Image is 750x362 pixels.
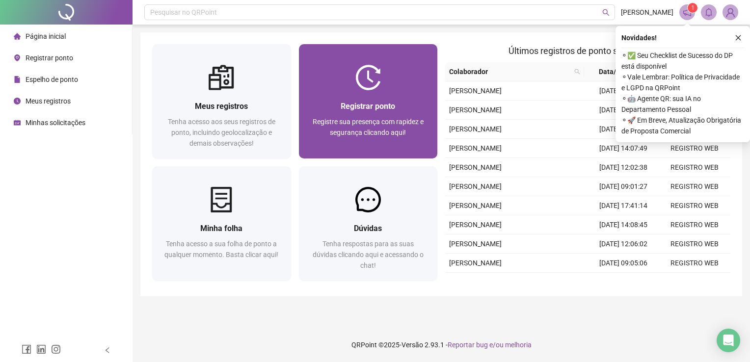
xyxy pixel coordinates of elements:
span: Registrar ponto [26,54,73,62]
span: left [104,347,111,354]
span: environment [14,54,21,61]
span: [PERSON_NAME] [449,144,502,152]
span: Reportar bug e/ou melhoria [448,341,532,349]
span: [PERSON_NAME] [449,182,502,190]
span: Meus registros [195,102,248,111]
td: [DATE] 17:43:05 [588,273,659,292]
td: REGISTRO WEB [659,139,730,158]
td: [DATE] 17:43:30 [588,120,659,139]
span: ⚬ ✅ Seu Checklist de Sucesso do DP está disponível [621,50,744,72]
sup: 1 [688,3,697,13]
span: Data/Hora [588,66,642,77]
span: Espelho de ponto [26,76,78,83]
span: clock-circle [14,98,21,104]
span: [PERSON_NAME] [449,259,502,267]
span: bell [704,8,713,17]
span: [PERSON_NAME] [449,106,502,114]
td: REGISTRO WEB [659,158,730,177]
span: Últimos registros de ponto sincronizados [509,46,667,56]
span: Minhas solicitações [26,119,85,127]
span: Página inicial [26,32,66,40]
th: Data/Hora [584,62,653,81]
span: search [602,9,610,16]
span: file [14,76,21,83]
span: home [14,33,21,40]
td: [DATE] 09:05:06 [588,254,659,273]
a: DúvidasTenha respostas para as suas dúvidas clicando aqui e acessando o chat! [299,166,438,281]
span: [PERSON_NAME] [621,7,673,18]
span: ⚬ 🤖 Agente QR: sua IA no Departamento Pessoal [621,93,744,115]
td: REGISTRO WEB [659,215,730,234]
span: Registre sua presença com rapidez e segurança clicando aqui! [313,118,424,136]
span: Tenha respostas para as suas dúvidas clicando aqui e acessando o chat! [313,240,424,269]
span: ⚬ Vale Lembrar: Política de Privacidade e LGPD na QRPoint [621,72,744,93]
span: Registrar ponto [341,102,395,111]
td: [DATE] 09:01:27 [588,177,659,196]
span: facebook [22,344,31,354]
span: schedule [14,119,21,126]
td: [DATE] 12:02:38 [588,158,659,177]
td: [DATE] 14:07:49 [588,139,659,158]
div: Open Intercom Messenger [717,329,740,352]
span: Dúvidas [354,224,382,233]
a: Minha folhaTenha acesso a sua folha de ponto a qualquer momento. Basta clicar aqui! [152,166,291,281]
span: [PERSON_NAME] [449,87,502,95]
td: [DATE] 14:08:45 [588,215,659,234]
span: ⚬ 🚀 Em Breve, Atualização Obrigatória de Proposta Comercial [621,115,744,136]
a: Meus registrosTenha acesso aos seus registros de ponto, incluindo geolocalização e demais observa... [152,44,291,158]
td: [DATE] 17:41:14 [588,196,659,215]
img: 87183 [723,5,738,20]
td: REGISTRO WEB [659,273,730,292]
span: Meus registros [26,97,71,105]
a: Registrar pontoRegistre sua presença com rapidez e segurança clicando aqui! [299,44,438,158]
span: Versão [402,341,423,349]
span: notification [683,8,692,17]
span: close [735,34,742,41]
td: REGISTRO WEB [659,254,730,273]
td: [DATE] 12:06:02 [588,234,659,254]
span: Colaborador [449,66,570,77]
td: REGISTRO WEB [659,196,730,215]
span: Novidades ! [621,32,657,43]
span: [PERSON_NAME] [449,202,502,209]
span: Tenha acesso a sua folha de ponto a qualquer momento. Basta clicar aqui! [164,240,278,259]
span: [PERSON_NAME] [449,221,502,229]
span: 1 [691,4,695,11]
span: Tenha acesso aos seus registros de ponto, incluindo geolocalização e demais observações! [168,118,275,147]
span: [PERSON_NAME] [449,240,502,248]
footer: QRPoint © 2025 - 2.93.1 - [133,328,750,362]
span: [PERSON_NAME] [449,125,502,133]
td: REGISTRO WEB [659,177,730,196]
span: instagram [51,344,61,354]
span: search [572,64,582,79]
td: [DATE] 08:44:00 [588,101,659,120]
span: linkedin [36,344,46,354]
td: REGISTRO WEB [659,234,730,254]
td: [DATE] 12:01:26 [588,81,659,101]
span: search [574,69,580,75]
span: Minha folha [200,224,242,233]
span: [PERSON_NAME] [449,163,502,171]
